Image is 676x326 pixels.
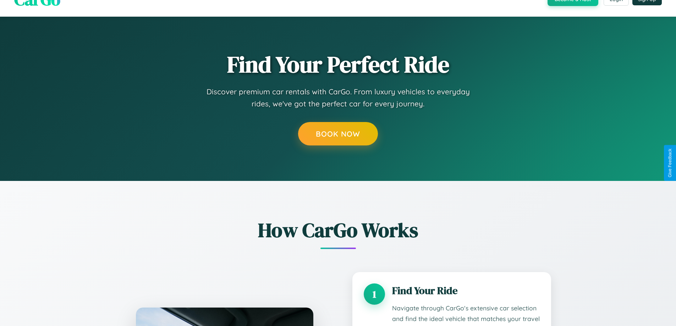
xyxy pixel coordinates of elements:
h3: Find Your Ride [392,283,540,298]
h2: How CarGo Works [125,216,551,244]
h1: Find Your Perfect Ride [227,52,449,77]
button: Book Now [298,122,378,145]
div: Give Feedback [667,149,672,177]
div: 1 [364,283,385,305]
p: Discover premium car rentals with CarGo. From luxury vehicles to everyday rides, we've got the pe... [196,86,480,110]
